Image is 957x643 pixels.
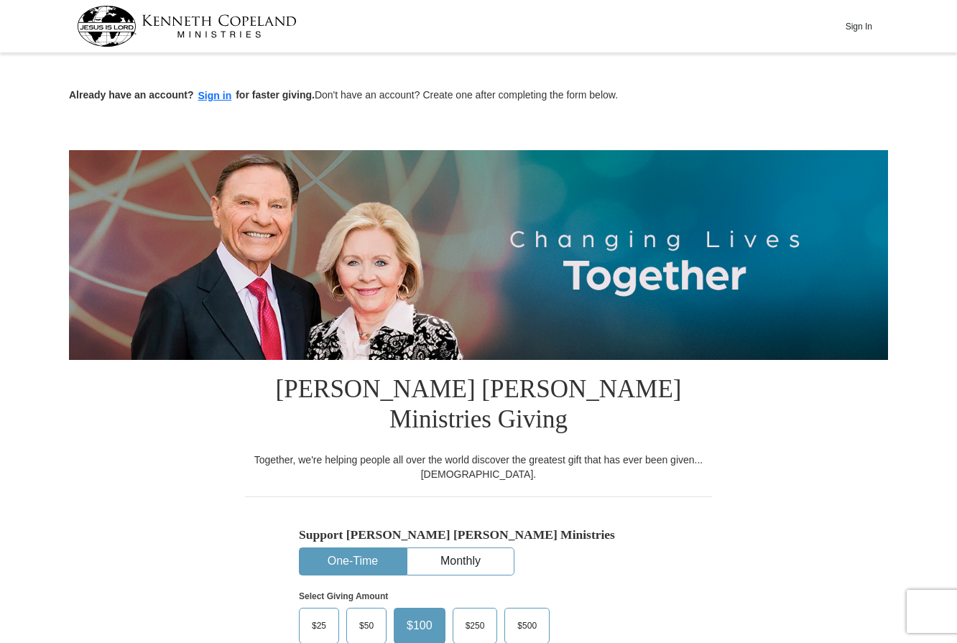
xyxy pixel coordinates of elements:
span: $100 [399,615,440,637]
h1: [PERSON_NAME] [PERSON_NAME] Ministries Giving [245,360,712,453]
button: One-Time [300,548,406,575]
strong: Already have an account? for faster giving. [69,89,315,101]
span: $500 [510,615,544,637]
button: Monthly [407,548,514,575]
span: $250 [458,615,492,637]
button: Sign in [194,88,236,104]
p: Don't have an account? Create one after completing the form below. [69,88,888,104]
h5: Support [PERSON_NAME] [PERSON_NAME] Ministries [299,527,658,542]
span: $25 [305,615,333,637]
img: kcm-header-logo.svg [77,6,297,47]
strong: Select Giving Amount [299,591,388,601]
div: Together, we're helping people all over the world discover the greatest gift that has ever been g... [245,453,712,481]
button: Sign In [837,15,880,37]
span: $50 [352,615,381,637]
